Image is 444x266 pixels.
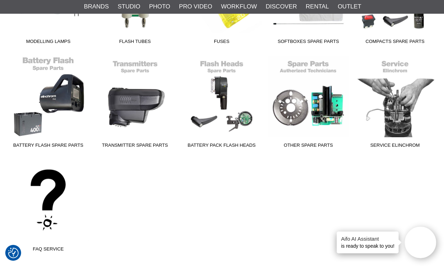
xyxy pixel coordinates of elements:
[265,38,351,47] span: Softboxes Spare Parts
[8,248,19,258] img: Revisit consent button
[352,56,438,151] a: Service Elinchrom
[5,56,91,151] a: Battery Flash Spare parts
[84,2,109,11] a: Brands
[179,2,212,11] a: Pro Video
[5,160,91,255] a: FAQ Service
[149,2,170,11] a: Photo
[352,142,438,151] span: Service Elinchrom
[91,142,178,151] span: Transmitter Spare Parts
[178,56,265,151] a: Battery Pack Flash Heads
[91,56,178,151] a: Transmitter Spare Parts
[221,2,257,11] a: Workflow
[341,235,394,242] h4: Aifo AI Assistant
[5,142,91,151] span: Battery Flash Spare parts
[118,2,140,11] a: Studio
[338,2,361,11] a: Outlet
[306,2,329,11] a: Rental
[8,247,19,259] button: Consent Preferences
[91,38,178,47] span: Flash Tubes
[178,142,265,151] span: Battery Pack Flash Heads
[337,232,399,253] div: is ready to speak to you!
[5,246,91,255] span: FAQ Service
[5,38,91,47] span: Modelling Lamps
[266,2,297,11] a: Discover
[265,56,351,151] a: Other Spare parts
[352,38,438,47] span: Compacts Spare Parts
[265,142,351,151] span: Other Spare parts
[178,38,265,47] span: Fuses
